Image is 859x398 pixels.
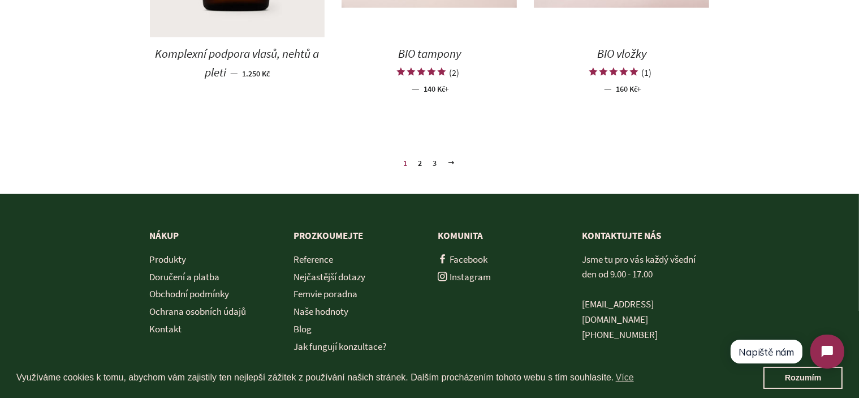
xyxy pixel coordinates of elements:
[414,155,427,172] a: 2
[582,298,654,326] a: [EMAIL_ADDRESS][DOMAIN_NAME]
[449,67,459,78] div: (2)
[150,37,325,89] a: Komplexní podpora vlasů, nehtů a pleti — 1.250 Kč
[155,46,319,80] span: Komplexní podpora vlasů, nehtů a pleti
[614,369,636,386] a: learn more about cookies
[398,46,461,61] span: BIO tampony
[616,84,641,94] span: 160 Kč
[242,69,270,79] span: 1.250 Kč
[150,271,220,283] a: Doručení a platba
[582,228,710,243] p: KONTAKTUJTE NÁS
[641,67,651,78] div: (1)
[604,82,612,95] span: —
[438,271,491,283] a: Instagram
[429,155,442,172] a: 3
[150,288,230,300] a: Obchodní podmínky
[294,340,387,353] a: Jak fungují konzultace?
[150,253,187,266] a: Produkty
[294,288,358,300] a: Femvie poradna
[294,253,334,266] a: Reference
[150,323,182,335] a: Kontakt
[582,252,710,342] p: Jsme tu pro vás každý všední den od 9.00 - 17.00 [PHONE_NUMBER]
[150,305,247,318] a: Ochrana osobních údajů
[720,325,854,378] iframe: Tidio Chat
[150,228,277,243] p: Nákup
[438,253,488,266] a: Facebook
[342,37,517,103] a: BIO tampony (2) — 140 Kč
[399,155,412,172] span: 1
[294,323,312,335] a: Blog
[16,369,763,386] span: Využíváme cookies k tomu, abychom vám zajistily ten nejlepší zážitek z používání našich stránek. ...
[597,46,646,61] span: BIO vložky
[438,228,566,243] p: Komunita
[294,271,366,283] a: Nejčastější dotazy
[294,305,349,318] a: Naše hodnoty
[534,37,709,103] a: BIO vložky (1) — 160 Kč
[294,228,421,243] p: Prozkoumejte
[412,82,420,95] span: —
[230,67,238,79] span: —
[424,84,449,94] span: 140 Kč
